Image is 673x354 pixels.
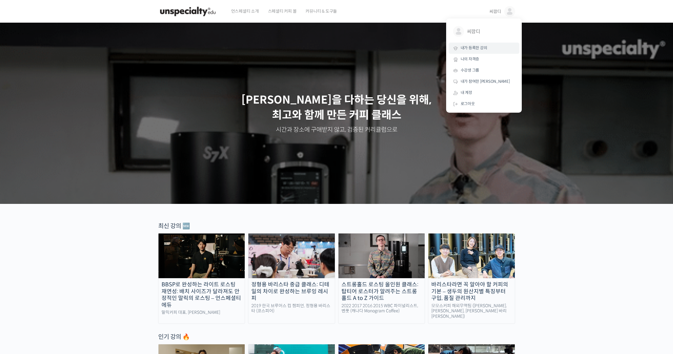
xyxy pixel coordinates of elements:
a: 바리스타라면 꼭 알아야 할 커피의 기본 – 생두의 원산지별 특징부터 구입, 품질 관리까지 모모스커피 해외무역팀 ([PERSON_NAME], [PERSON_NAME], [PER... [428,233,515,324]
a: 스트롱홀드 로스팅 올인원 클래스: 탑티어 로스터가 알려주는 스트롱홀드 A to Z 가이드 2022 2017 2016 2015 WBC 파이널리스트, 벤풋 (캐나다 Monogra... [338,233,425,324]
a: 대화 [40,191,78,207]
a: 정형용 바리스타 중급 클래스: 디테일의 차이로 완성하는 브루잉 레시피 2019 한국 브루어스 컵 챔피언, 정형용 바리스타 (코스피어) [248,233,335,324]
img: malic-roasting-class_course-thumbnail.jpg [158,233,245,278]
a: 홈 [2,191,40,207]
span: 내가 참여한 [PERSON_NAME] [461,79,510,84]
a: 내 계정 [449,87,519,98]
img: advanced-brewing_course-thumbnail.jpeg [248,233,335,278]
a: 씨깜디 [449,21,519,43]
a: 수강생 그룹 [449,65,519,76]
div: 스트롱홀드 로스팅 올인원 클래스: 탑티어 로스터가 알려주는 스트롱홀드 A to Z 가이드 [338,281,425,302]
span: 씨깜디 [489,9,501,14]
p: 시간과 장소에 구애받지 않고, 검증된 커리큘럼으로 [6,126,667,134]
span: 로그아웃 [461,101,475,106]
a: 로그아웃 [449,98,519,110]
a: 나의 자격증 [449,54,519,65]
div: 말릭커피 대표, [PERSON_NAME] [158,310,245,315]
div: 바리스타라면 꼭 알아야 할 커피의 기본 – 생두의 원산지별 특징부터 구입, 품질 관리까지 [428,281,515,302]
span: 수강생 그룹 [461,68,479,73]
p: [PERSON_NAME]을 다하는 당신을 위해, 최고와 함께 만든 커피 클래스 [6,92,667,123]
span: 내가 등록한 강의 [461,45,487,50]
span: 홈 [19,201,23,205]
div: 2022 2017 2016 2015 WBC 파이널리스트, 벤풋 (캐나다 Monogram Coffee) [338,303,425,314]
div: 모모스커피 해외무역팀 ([PERSON_NAME], [PERSON_NAME], [PERSON_NAME] 바리[PERSON_NAME]) [428,303,515,319]
div: BBSP로 완성하는 라이트 로스팅 재연성: 배치 사이즈가 달라져도 안정적인 말릭의 로스팅 – 언스페셜티 에듀 [158,281,245,308]
span: 내 계정 [461,90,472,95]
a: 내가 참여한 [PERSON_NAME] [449,76,519,87]
a: BBSP로 완성하는 라이트 로스팅 재연성: 배치 사이즈가 달라져도 안정적인 말릭의 로스팅 – 언스페셜티 에듀 말릭커피 대표, [PERSON_NAME] [158,233,245,324]
span: 설정 [93,201,101,205]
span: 대화 [55,201,63,206]
span: 씨깜디 [467,26,512,37]
div: 정형용 바리스타 중급 클래스: 디테일의 차이로 완성하는 브루잉 레시피 [248,281,335,302]
a: 설정 [78,191,116,207]
img: momos_course-thumbnail.jpg [428,233,515,278]
span: 나의 자격증 [461,56,479,62]
div: 2019 한국 브루어스 컵 챔피언, 정형용 바리스타 (코스피어) [248,303,335,314]
div: 인기 강의 🔥 [158,333,515,341]
a: 내가 등록한 강의 [449,43,519,54]
img: stronghold-roasting_course-thumbnail.jpg [338,233,425,278]
div: 최신 강의 🆕 [158,222,515,230]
